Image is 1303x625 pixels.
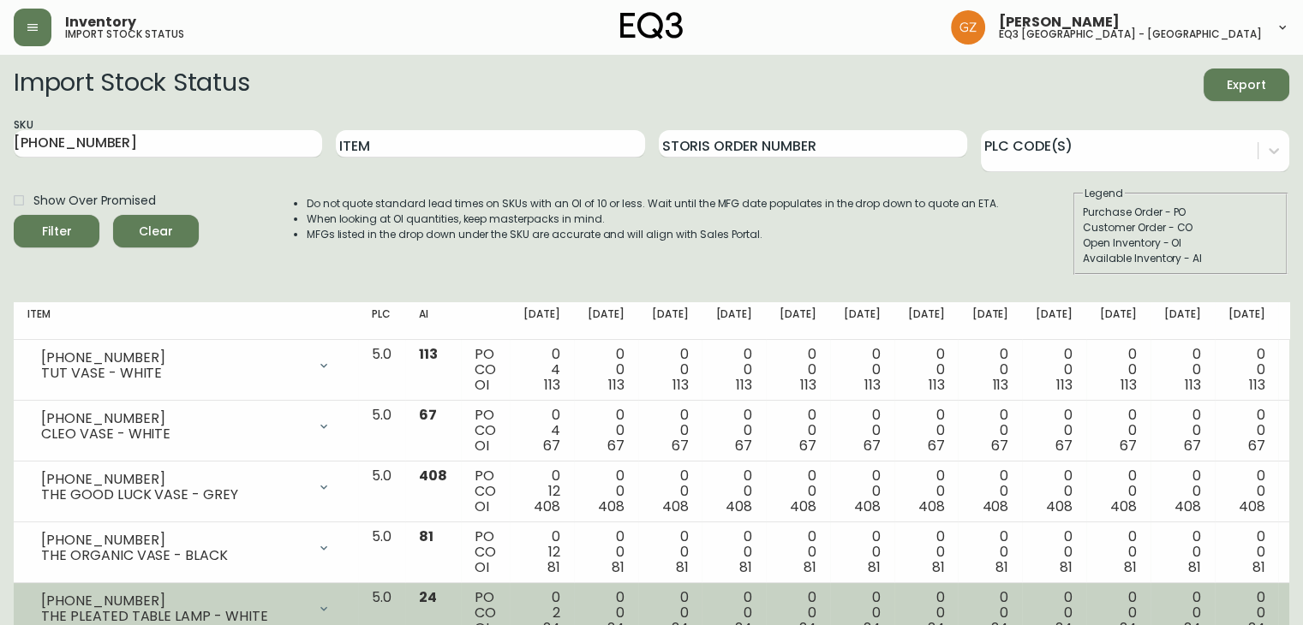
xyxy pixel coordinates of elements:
[1188,557,1201,577] span: 81
[358,302,405,340] th: PLC
[1184,436,1201,455] span: 67
[543,436,560,455] span: 67
[735,436,752,455] span: 67
[307,196,999,211] li: Do not quote standard lead times on SKUs with an OI of 10 or less. Wait until the MFG date popula...
[510,302,574,340] th: [DATE]
[864,375,881,395] span: 113
[41,609,307,624] div: THE PLEATED TABLE LAMP - WHITE
[672,375,689,395] span: 113
[908,468,945,515] div: 0 0
[1164,468,1201,515] div: 0 0
[790,497,816,516] span: 408
[65,29,184,39] h5: import stock status
[929,375,945,395] span: 113
[652,347,689,393] div: 0 0
[780,529,816,575] div: 0 0
[523,408,560,454] div: 0 4
[1238,497,1264,516] span: 408
[868,557,881,577] span: 81
[41,426,307,442] div: CLEO VASE - WHITE
[358,461,405,522] td: 5.0
[1036,468,1073,515] div: 0 0
[33,192,156,210] span: Show Over Promised
[652,529,689,575] div: 0 0
[419,344,438,364] span: 113
[702,302,766,340] th: [DATE]
[405,302,461,340] th: AI
[608,375,625,395] span: 113
[844,347,881,393] div: 0 0
[547,557,560,577] span: 81
[588,347,625,393] div: 0 0
[1022,302,1086,340] th: [DATE]
[588,468,625,515] div: 0 0
[41,548,307,563] div: THE ORGANIC VASE - BLACK
[41,533,307,548] div: [PHONE_NUMBER]
[1164,347,1201,393] div: 0 0
[523,347,560,393] div: 0 4
[358,522,405,583] td: 5.0
[864,436,881,455] span: 67
[780,468,816,515] div: 0 0
[127,221,185,242] span: Clear
[523,529,560,575] div: 0 12
[307,227,999,242] li: MFGs listed in the drop down under the SKU are accurate and will align with Sales Portal.
[800,375,816,395] span: 113
[1228,347,1265,393] div: 0 0
[766,302,830,340] th: [DATE]
[1083,220,1278,235] div: Customer Order - CO
[908,408,945,454] div: 0 0
[739,557,752,577] span: 81
[1036,529,1073,575] div: 0 0
[991,436,1008,455] span: 67
[574,302,638,340] th: [DATE]
[358,401,405,461] td: 5.0
[780,347,816,393] div: 0 0
[1055,436,1073,455] span: 67
[1083,251,1278,266] div: Available Inventory - AI
[995,557,1008,577] span: 81
[999,15,1120,29] span: [PERSON_NAME]
[1217,74,1276,96] span: Export
[113,215,199,247] button: Clear
[41,350,307,366] div: [PHONE_NUMBER]
[1121,375,1137,395] span: 113
[830,302,894,340] th: [DATE]
[475,436,489,455] span: OI
[598,497,625,516] span: 408
[908,347,945,393] div: 0 0
[523,468,560,515] div: 0 12
[419,527,433,546] span: 81
[1056,375,1073,395] span: 113
[534,497,560,516] span: 408
[971,408,1008,454] div: 0 0
[844,529,881,575] div: 0 0
[41,593,307,609] div: [PHONE_NUMBER]
[1120,436,1137,455] span: 67
[42,221,72,242] div: Filter
[1036,408,1073,454] div: 0 0
[1204,68,1289,101] button: Export
[1100,408,1137,454] div: 0 0
[607,436,625,455] span: 67
[27,408,344,445] div: [PHONE_NUMBER]CLEO VASE - WHITE
[358,340,405,401] td: 5.0
[27,529,344,567] div: [PHONE_NUMBER]THE ORGANIC VASE - BLACK
[27,468,344,506] div: [PHONE_NUMBER]THE GOOD LUCK VASE - GREY
[894,302,959,340] th: [DATE]
[928,436,945,455] span: 67
[1151,302,1215,340] th: [DATE]
[1185,375,1201,395] span: 113
[307,211,999,227] li: When looking at OI quantities, keep masterpacks in mind.
[799,436,816,455] span: 67
[971,468,1008,515] div: 0 0
[1060,557,1073,577] span: 81
[844,468,881,515] div: 0 0
[982,497,1008,516] span: 408
[918,497,945,516] span: 408
[14,68,249,101] h2: Import Stock Status
[1100,468,1137,515] div: 0 0
[726,497,752,516] span: 408
[1228,529,1265,575] div: 0 0
[620,12,684,39] img: logo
